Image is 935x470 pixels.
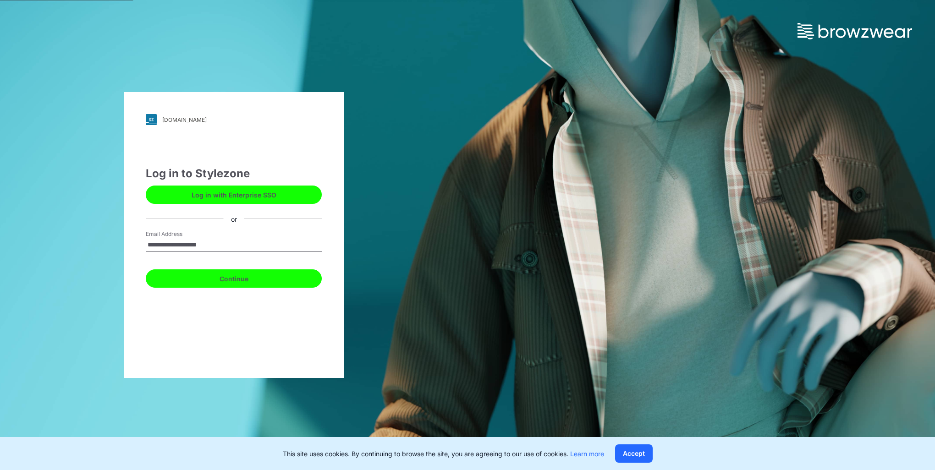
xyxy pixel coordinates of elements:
[146,114,157,125] img: svg+xml;base64,PHN2ZyB3aWR0aD0iMjgiIGhlaWdodD0iMjgiIHZpZXdCb3g9IjAgMCAyOCAyOCIgZmlsbD0ibm9uZSIgeG...
[146,186,322,204] button: Log in with Enterprise SSO
[146,165,322,182] div: Log in to Stylezone
[146,230,210,238] label: Email Address
[283,449,604,459] p: This site uses cookies. By continuing to browse the site, you are agreeing to our use of cookies.
[146,114,322,125] a: [DOMAIN_NAME]
[797,23,912,39] img: browzwear-logo.73288ffb.svg
[224,214,244,224] div: or
[162,116,207,123] div: [DOMAIN_NAME]
[570,450,604,458] a: Learn more
[146,269,322,288] button: Continue
[615,444,653,463] button: Accept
